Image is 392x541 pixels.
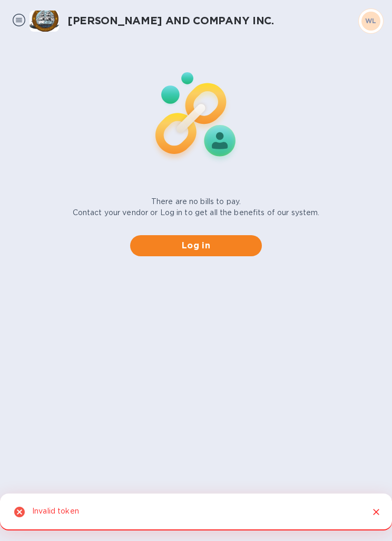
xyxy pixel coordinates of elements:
p: There are no bills to pay. Contact your vendor or Log in to get all the benefits of our system. [73,196,320,218]
div: Invalid token [32,502,79,522]
button: Close [369,505,383,519]
h1: [PERSON_NAME] AND COMPANY INC. [67,15,358,27]
span: Log in [139,239,253,252]
button: Log in [130,235,262,256]
b: WL [365,17,377,25]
